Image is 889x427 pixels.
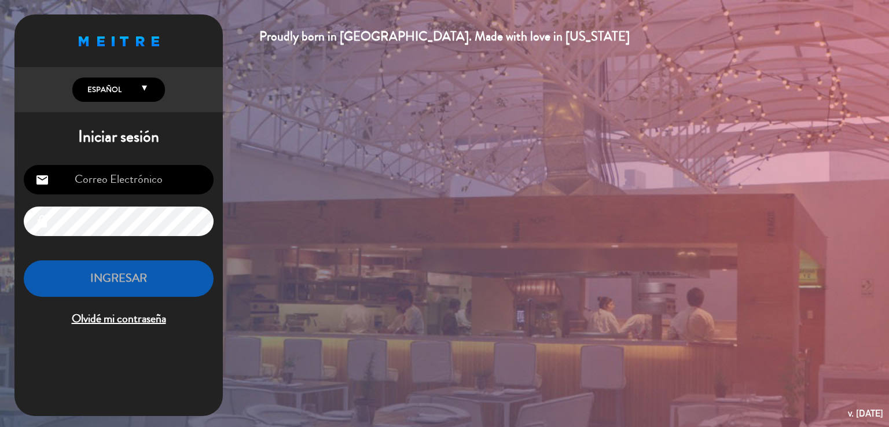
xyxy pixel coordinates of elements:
[85,84,122,95] span: Español
[24,260,214,297] button: INGRESAR
[848,406,883,421] div: v. [DATE]
[35,215,49,229] i: lock
[14,127,223,147] h1: Iniciar sesión
[24,310,214,329] span: Olvidé mi contraseña
[35,173,49,187] i: email
[24,165,214,194] input: Correo Electrónico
